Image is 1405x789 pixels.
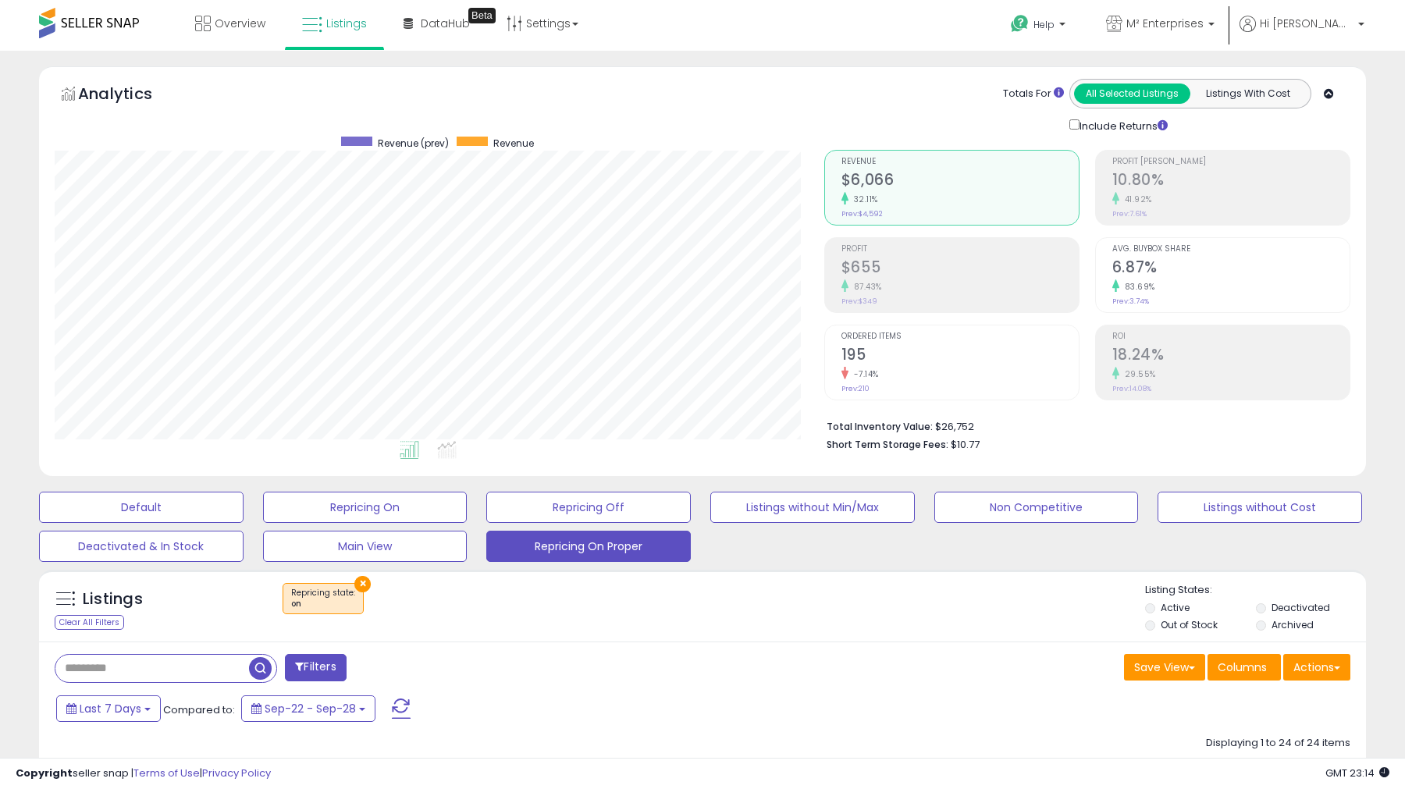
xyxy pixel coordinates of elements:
button: Repricing On Proper [486,531,691,562]
span: Repricing state : [291,587,355,610]
span: ROI [1112,332,1350,341]
a: Help [998,2,1081,51]
span: Listings [326,16,367,31]
span: Hi [PERSON_NAME] [1260,16,1353,31]
span: 2025-10-6 23:14 GMT [1325,766,1389,780]
button: Non Competitive [934,492,1139,523]
span: Revenue [841,158,1079,166]
button: Filters [285,654,346,681]
button: Repricing On [263,492,468,523]
h2: $655 [841,258,1079,279]
label: Out of Stock [1161,618,1218,631]
small: 83.69% [1119,281,1155,293]
span: Columns [1218,659,1267,675]
h2: 10.80% [1112,171,1350,192]
span: Last 7 Days [80,701,141,716]
button: All Selected Listings [1074,84,1190,104]
button: Save View [1124,654,1205,681]
div: Include Returns [1058,116,1186,134]
small: 41.92% [1119,194,1152,205]
small: -7.14% [848,368,879,380]
small: Prev: 14.08% [1112,384,1151,393]
small: Prev: 7.61% [1112,209,1147,219]
b: Total Inventory Value: [827,420,933,433]
a: Terms of Use [133,766,200,780]
label: Deactivated [1272,601,1330,614]
a: Hi [PERSON_NAME] [1240,16,1364,51]
button: Deactivated & In Stock [39,531,244,562]
button: Last 7 Days [56,695,161,722]
small: Prev: $349 [841,297,877,306]
button: Listings With Cost [1190,84,1306,104]
span: DataHub [421,16,470,31]
button: Repricing Off [486,492,691,523]
span: M² Enterprises [1126,16,1204,31]
span: Avg. Buybox Share [1112,245,1350,254]
li: $26,752 [827,416,1339,435]
h2: 18.24% [1112,346,1350,367]
div: Displaying 1 to 24 of 24 items [1206,736,1350,751]
div: Totals For [1003,87,1064,101]
p: Listing States: [1145,583,1365,598]
button: Main View [263,531,468,562]
button: Actions [1283,654,1350,681]
h5: Analytics [78,83,183,108]
small: 29.55% [1119,368,1156,380]
h2: 6.87% [1112,258,1350,279]
button: × [354,576,371,592]
span: Compared to: [163,702,235,717]
div: seller snap | | [16,766,271,781]
small: 87.43% [848,281,882,293]
span: Sep-22 - Sep-28 [265,701,356,716]
span: $10.77 [951,437,980,452]
small: Prev: 210 [841,384,870,393]
button: Default [39,492,244,523]
a: Privacy Policy [202,766,271,780]
i: Get Help [1010,14,1030,34]
button: Columns [1208,654,1281,681]
label: Archived [1272,618,1314,631]
small: Prev: $4,592 [841,209,883,219]
button: Listings without Cost [1158,492,1362,523]
span: Profit [PERSON_NAME] [1112,158,1350,166]
span: Help [1033,18,1055,31]
button: Listings without Min/Max [710,492,915,523]
h2: $6,066 [841,171,1079,192]
div: on [291,599,355,610]
small: 32.11% [848,194,878,205]
button: Sep-22 - Sep-28 [241,695,375,722]
span: Ordered Items [841,332,1079,341]
b: Short Term Storage Fees: [827,438,948,451]
span: Overview [215,16,265,31]
span: Revenue (prev) [378,137,449,150]
strong: Copyright [16,766,73,780]
h5: Listings [83,588,143,610]
span: Revenue [493,137,534,150]
div: Clear All Filters [55,615,124,630]
span: Profit [841,245,1079,254]
label: Active [1161,601,1190,614]
small: Prev: 3.74% [1112,297,1149,306]
h2: 195 [841,346,1079,367]
div: Tooltip anchor [468,8,496,23]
